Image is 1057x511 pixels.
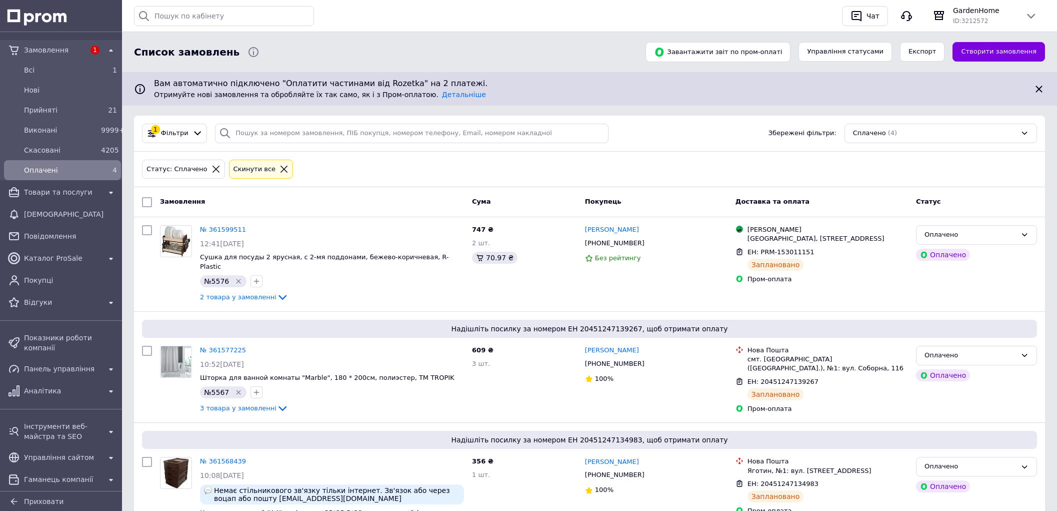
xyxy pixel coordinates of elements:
a: Сушка для посуды 2 ярусная, с 2-мя поддонами, бежево-коричневая, R-Plastic [200,253,448,270]
div: 1 [151,125,160,134]
span: Аналітика [24,386,101,396]
div: Чат [864,9,881,24]
div: Нова Пошта [747,457,908,466]
a: Створити замовлення [952,42,1045,62]
a: Фото товару [160,225,192,257]
span: Немає стільникового зв'язку тільки інтернет. Зв'язок або через воцап або пошту [EMAIL_ADDRESS][DO... [214,486,460,502]
button: Експорт [900,42,945,62]
div: Пром-оплата [747,404,908,413]
a: Фото товару [160,346,192,378]
a: 3 товара у замовленні [200,404,288,412]
span: Управління сайтом [24,452,101,462]
div: [PERSON_NAME] [747,225,908,234]
a: [PERSON_NAME] [585,346,639,355]
a: Фото товару [160,457,192,489]
span: Замовлення [160,198,205,205]
a: 2 товара у замовленні [200,293,288,301]
div: Оплачено [916,480,970,492]
a: Шторка для ванной комнаты "Marble", 180 * 200cм, полиэстер, ТМ TROPIK [200,374,454,381]
input: Пошук по кабінету [134,6,314,26]
span: ЕН: PRM-153011151 [747,248,814,256]
a: № 361568439 [200,457,246,465]
span: Надішліть посилку за номером ЕН 20451247134983, щоб отримати оплату [146,435,1033,445]
span: Замовлення [24,45,85,55]
img: Фото товару [161,346,191,377]
span: 12:41[DATE] [200,240,244,248]
span: Гаманець компанії [24,474,101,484]
div: Нова Пошта [747,346,908,355]
span: Товари та послуги [24,187,101,197]
div: Заплановано [747,259,804,271]
div: Статус: Сплачено [144,164,209,175]
span: Без рейтингу [595,254,641,262]
div: Оплачено [916,369,970,381]
span: 2 товара у замовленні [200,293,276,301]
span: Надішліть посилку за номером ЕН 20451247139267, щоб отримати оплату [146,324,1033,334]
span: №5576 [204,277,229,285]
span: №5567 [204,388,229,396]
a: № 361599511 [200,226,246,233]
span: Фільтри [161,129,188,138]
span: Сплачено [853,129,886,138]
div: Оплачено [924,230,1016,240]
div: Оплачено [916,249,970,261]
button: Чат [842,6,888,26]
div: смт. [GEOGRAPHIC_DATA] ([GEOGRAPHIC_DATA].), №1: вул. Соборна, 116 [747,355,908,373]
span: 609 ₴ [472,346,493,354]
span: Інструменти веб-майстра та SEO [24,421,101,441]
div: [PHONE_NUMBER] [583,357,646,370]
span: 1 [112,66,117,74]
div: Яготин, №1: вул. [STREET_ADDRESS] [747,466,908,475]
span: Показники роботи компанії [24,333,117,353]
span: Виконані [24,125,97,135]
div: Оплачено [924,461,1016,472]
span: 9999+ [101,126,124,134]
div: Заплановано [747,388,804,400]
span: Панель управління [24,364,101,374]
img: Фото товару [161,226,190,257]
span: ID: 3212572 [953,18,988,25]
span: Всi [24,65,97,75]
a: [PERSON_NAME] [585,225,639,235]
span: 4 [112,166,117,174]
span: Отримуйте нові замовлення та обробляйте їх так само, як і з Пром-оплатою. [154,91,486,99]
span: ЕН: 20451247139267 [747,378,818,385]
span: Повідомлення [24,231,117,241]
span: Збережені фільтри: [768,129,836,138]
span: 2 шт. [472,239,490,247]
span: (4) [888,129,897,137]
div: 70.97 ₴ [472,252,517,264]
span: Приховати [24,497,63,505]
span: 1 [90,46,99,55]
span: 747 ₴ [472,226,493,233]
svg: Видалити мітку [234,277,242,285]
span: 4205 [101,146,119,154]
span: Прийняті [24,105,97,115]
span: 3 товара у замовленні [200,404,276,412]
img: Фото товару [163,457,189,488]
img: :speech_balloon: [204,486,212,494]
div: [PHONE_NUMBER] [583,237,646,250]
span: Оплачені [24,165,97,175]
span: Нові [24,85,117,95]
div: [PHONE_NUMBER] [583,468,646,481]
span: [DEMOGRAPHIC_DATA] [24,209,117,219]
span: Скасовані [24,145,97,155]
div: Cкинути все [231,164,278,175]
input: Пошук за номером замовлення, ПІБ покупця, номером телефону, Email, номером накладної [215,124,608,143]
div: [GEOGRAPHIC_DATA], [STREET_ADDRESS] [747,234,908,243]
div: Заплановано [747,490,804,502]
span: ЕН: 20451247134983 [747,480,818,487]
span: Відгуки [24,297,101,307]
span: 10:08[DATE] [200,471,244,479]
div: Оплачено [924,350,1016,361]
a: № 361577225 [200,346,246,354]
span: Покупці [24,275,117,285]
span: 356 ₴ [472,457,493,465]
span: 100% [595,375,613,382]
span: GardenHome [953,6,1017,16]
button: Управління статусами [798,42,892,62]
span: Статус [916,198,941,205]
